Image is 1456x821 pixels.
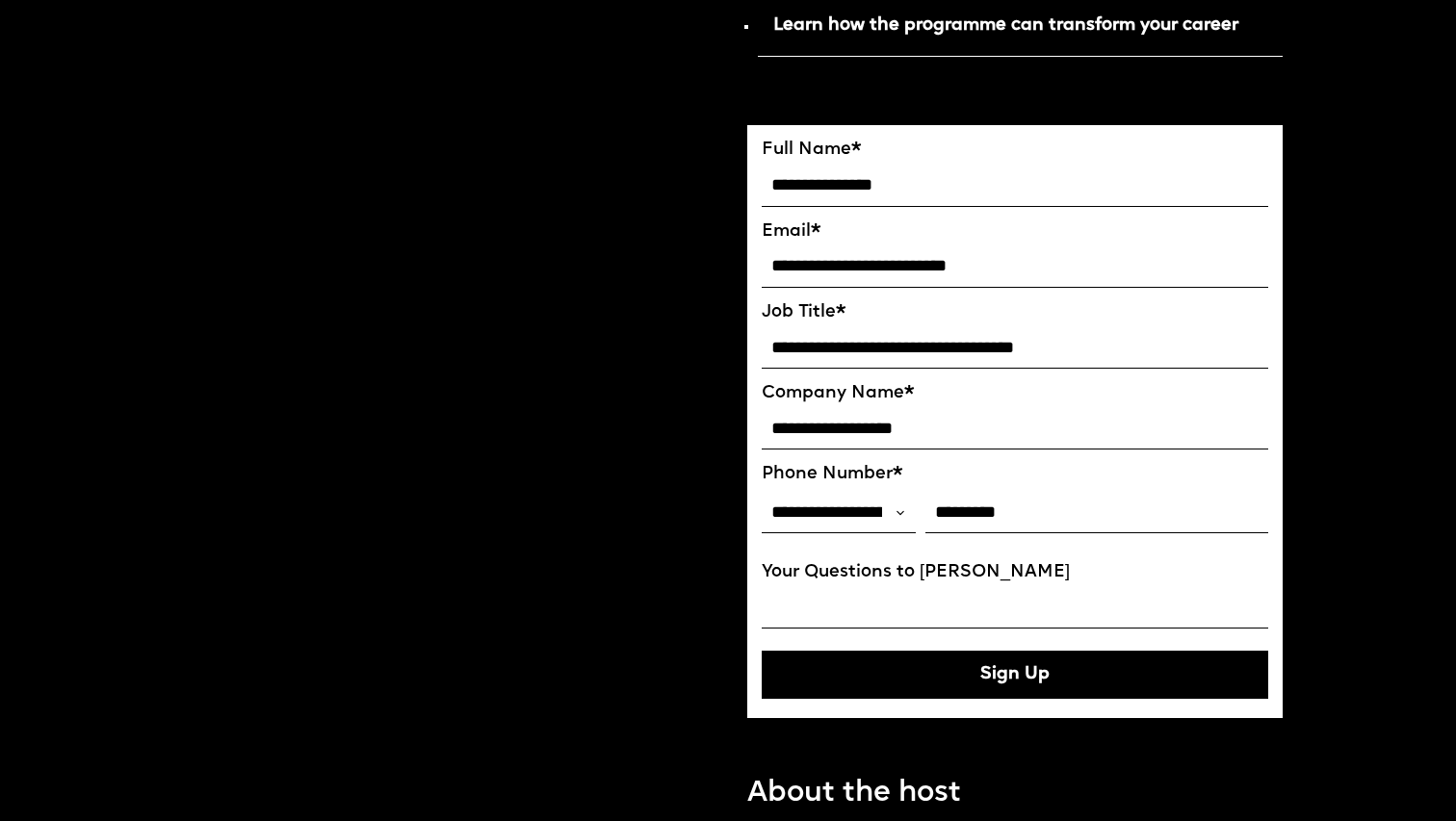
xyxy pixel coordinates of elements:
label: Company Name [762,383,1268,404]
label: Email [762,221,1268,243]
p: About the host [747,772,961,815]
label: Full Name [762,140,1268,161]
strong: Learn how the programme can transform your career [773,16,1238,35]
button: Sign Up [762,651,1268,699]
label: Job Title [762,302,1268,323]
label: Phone Number [762,464,1268,485]
label: Your Questions to [PERSON_NAME] [762,562,1268,583]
